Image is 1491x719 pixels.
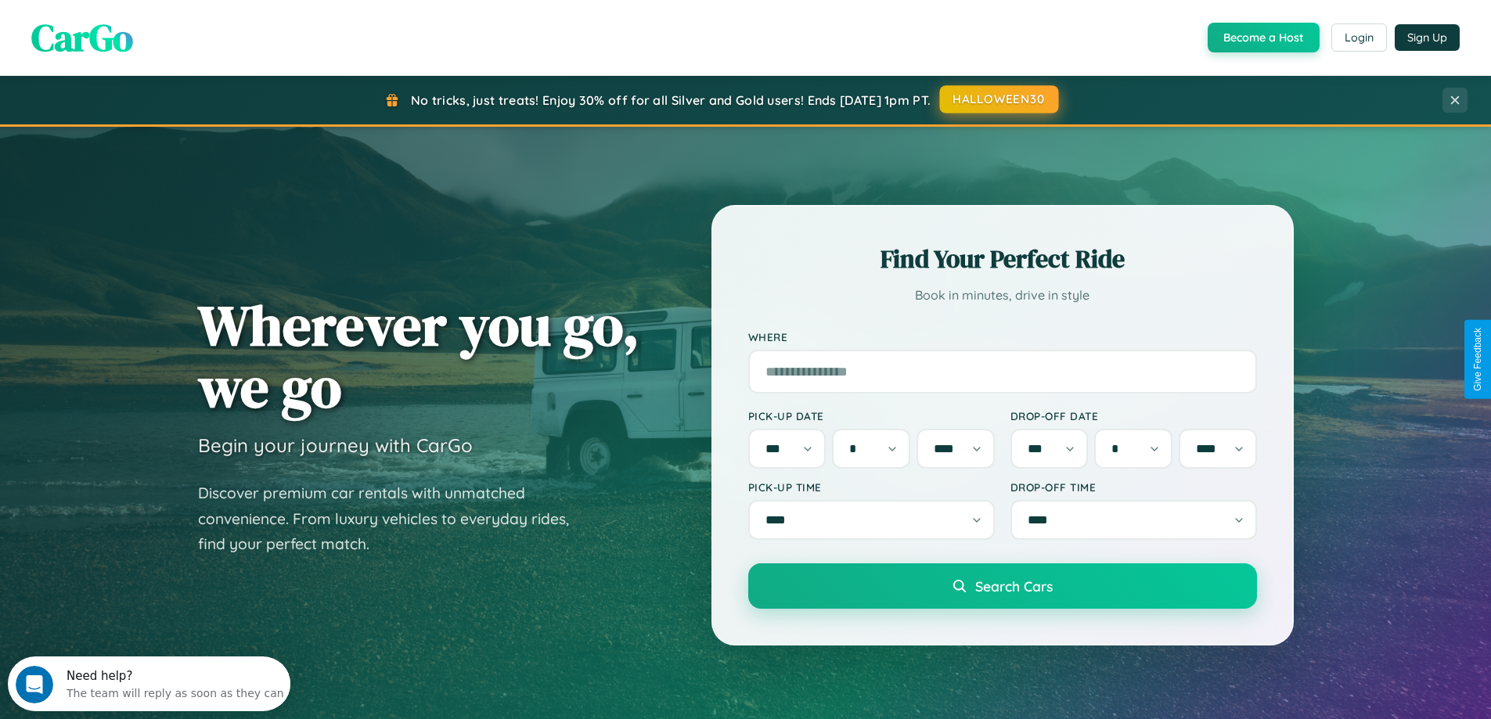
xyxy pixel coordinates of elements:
[1010,480,1257,494] label: Drop-off Time
[1395,24,1460,51] button: Sign Up
[1331,23,1387,52] button: Login
[748,563,1257,609] button: Search Cars
[31,12,133,63] span: CarGo
[975,577,1053,595] span: Search Cars
[59,13,276,26] div: Need help?
[940,85,1059,113] button: HALLOWEEN30
[6,6,291,49] div: Open Intercom Messenger
[8,656,290,711] iframe: Intercom live chat discovery launcher
[411,92,931,108] span: No tricks, just treats! Enjoy 30% off for all Silver and Gold users! Ends [DATE] 1pm PT.
[1010,409,1257,422] label: Drop-off Date
[198,294,639,418] h1: Wherever you go, we go
[748,242,1257,276] h2: Find Your Perfect Ride
[748,409,995,422] label: Pick-up Date
[1208,23,1320,52] button: Become a Host
[748,330,1257,343] label: Where
[198,480,589,557] p: Discover premium car rentals with unmatched convenience. From luxury vehicles to everyday rides, ...
[16,666,53,703] iframe: Intercom live chat
[1472,328,1483,391] div: Give Feedback
[748,480,995,494] label: Pick-up Time
[748,284,1257,307] p: Book in minutes, drive in style
[59,26,276,42] div: The team will reply as soon as they can
[198,433,473,457] h3: Begin your journey with CarGo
